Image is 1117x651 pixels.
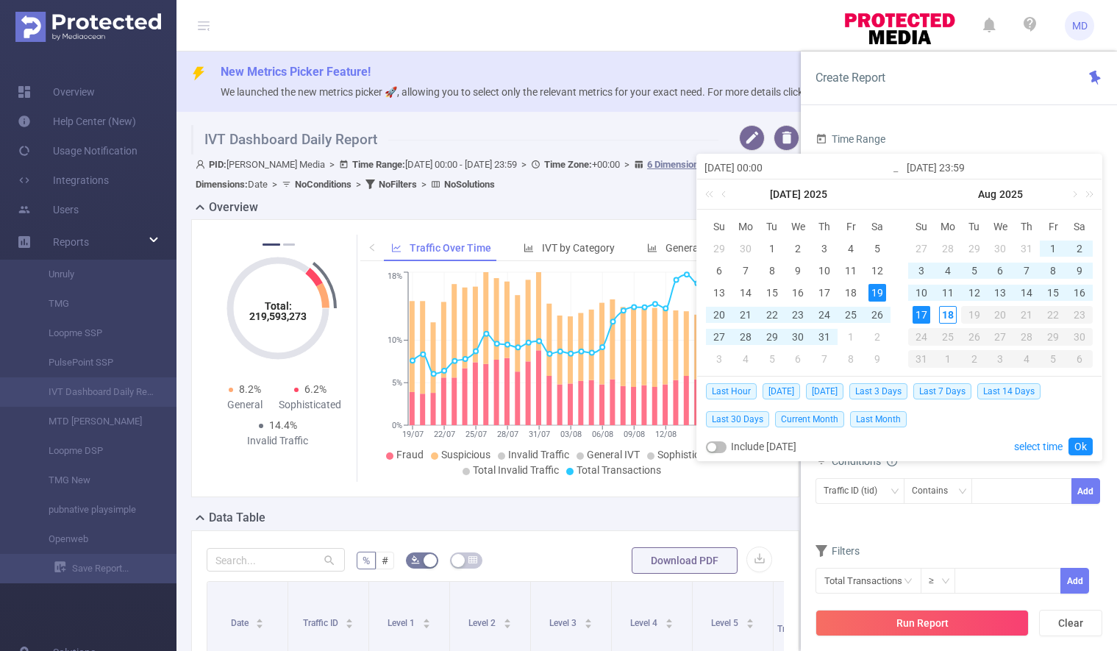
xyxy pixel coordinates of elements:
[706,326,732,348] td: July 27, 2025
[29,319,159,348] a: Loopme SSP
[560,430,582,439] tspan: 03/08
[988,304,1014,326] td: August 20, 2025
[1066,220,1093,233] span: Sa
[759,348,785,370] td: August 5, 2025
[785,260,812,282] td: July 9, 2025
[1040,350,1066,368] div: 5
[29,289,159,319] a: TMG
[417,179,431,190] span: >
[1013,260,1040,282] td: August 7, 2025
[706,383,757,399] span: Last Hour
[816,306,833,324] div: 24
[935,326,961,348] td: August 25, 2025
[468,555,477,564] i: icon: table
[737,350,754,368] div: 4
[816,284,833,302] div: 17
[816,350,833,368] div: 7
[891,487,899,497] i: icon: down
[939,284,957,302] div: 11
[1013,220,1040,233] span: Th
[763,328,781,346] div: 29
[913,240,930,257] div: 27
[1040,328,1066,346] div: 29
[388,336,402,346] tspan: 10%
[935,238,961,260] td: July 28, 2025
[759,260,785,282] td: July 8, 2025
[908,220,935,233] span: Su
[759,216,785,238] th: Tue
[811,220,838,233] span: Th
[838,216,864,238] th: Fri
[264,300,291,312] tspan: Total:
[842,306,860,324] div: 25
[908,348,935,370] td: August 31, 2025
[29,377,159,407] a: IVT Dashboard Daily Report
[961,260,988,282] td: August 5, 2025
[704,159,892,177] input: Start date
[961,328,988,346] div: 26
[789,350,807,368] div: 6
[1066,304,1093,326] td: August 23, 2025
[913,306,930,324] div: 17
[706,282,732,304] td: July 13, 2025
[991,284,1009,302] div: 13
[789,306,807,324] div: 23
[497,430,518,439] tspan: 28/07
[18,195,79,224] a: Users
[908,350,935,368] div: 31
[868,284,886,302] div: 19
[961,326,988,348] td: August 26, 2025
[221,86,849,98] span: We launched the new metrics picker 🚀, allowing you to select only the relevant metrics for your e...
[295,179,351,190] b: No Conditions
[1072,11,1088,40] span: MD
[1044,284,1062,302] div: 15
[838,238,864,260] td: July 4, 2025
[789,328,807,346] div: 30
[868,306,886,324] div: 26
[18,77,95,107] a: Overview
[411,555,420,564] i: icon: bg-colors
[191,125,718,154] h1: IVT Dashboard Daily Report
[1060,568,1089,594] button: Add
[702,179,721,209] a: Last year (Control + left)
[850,411,907,427] span: Last Month
[1044,262,1062,280] div: 8
[961,348,988,370] td: September 2, 2025
[864,220,891,233] span: Sa
[737,328,754,346] div: 28
[849,383,907,399] span: Last 3 Days
[368,243,377,252] i: icon: left
[1066,216,1093,238] th: Sat
[620,159,634,170] span: >
[1040,282,1066,304] td: August 15, 2025
[1040,304,1066,326] td: August 22, 2025
[434,430,455,439] tspan: 22/07
[732,260,759,282] td: July 7, 2025
[935,216,961,238] th: Mon
[977,179,998,209] a: Aug
[29,466,159,495] a: TMG New
[706,216,732,238] th: Sun
[1071,478,1100,504] button: Add
[517,159,531,170] span: >
[988,306,1014,324] div: 20
[196,160,209,169] i: icon: user
[1077,179,1096,209] a: Next year (Control + right)
[913,262,930,280] div: 3
[939,262,957,280] div: 4
[842,350,860,368] div: 8
[1013,328,1040,346] div: 28
[706,220,732,233] span: Su
[864,304,891,326] td: July 26, 2025
[908,326,935,348] td: August 24, 2025
[263,243,280,246] button: 1
[737,284,754,302] div: 14
[239,383,261,395] span: 8.2%
[941,577,950,587] i: icon: down
[1040,220,1066,233] span: Fr
[1066,328,1093,346] div: 30
[29,524,159,554] a: Openweb
[811,304,838,326] td: July 24, 2025
[1067,179,1080,209] a: Next month (PageDown)
[351,179,365,190] span: >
